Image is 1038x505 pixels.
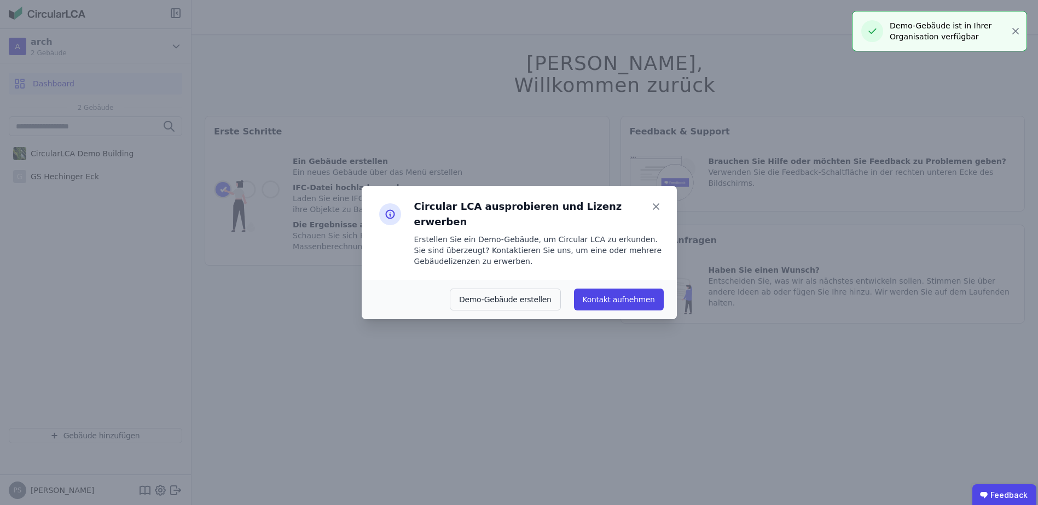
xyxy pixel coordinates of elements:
button: Demo-Gebäude erstellen [450,289,561,310]
button: Kontakt aufnehmen [574,289,664,310]
span: Circular LCA ausprobieren und Lizenz erwerben [414,199,648,230]
div: Demo-Gebäude ist in Ihrer Organisation verfügbar [890,20,1010,42]
div: Erstellen Sie ein Demo-Gebäude, um Circular LCA zu erkunden. Sie sind überzeugt? Kontaktieren Sie... [414,234,664,267]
